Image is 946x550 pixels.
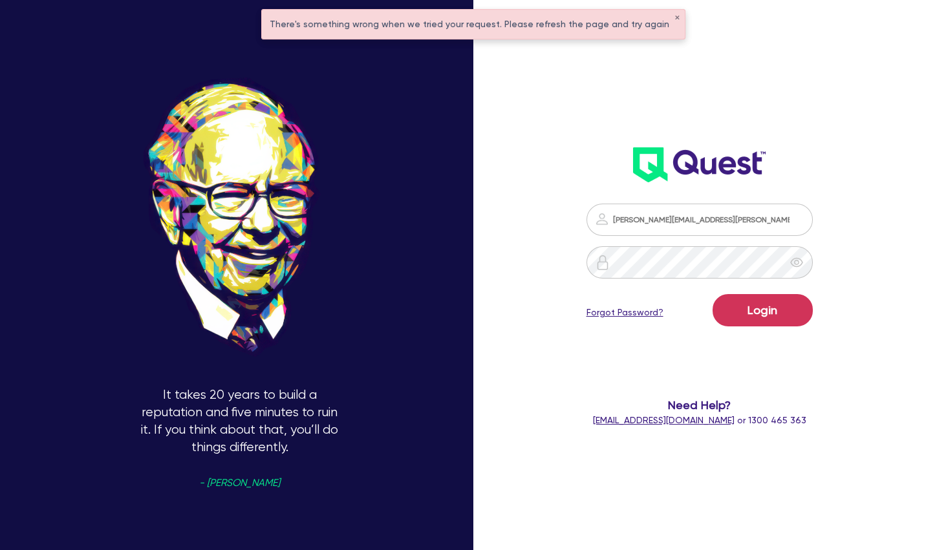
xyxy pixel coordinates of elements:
[199,478,280,488] span: - [PERSON_NAME]
[594,211,610,227] img: icon-password
[674,15,680,21] button: ✕
[713,294,813,326] button: Login
[586,204,813,236] input: Email address
[595,255,610,270] img: icon-password
[593,415,735,425] a: [EMAIL_ADDRESS][DOMAIN_NAME]
[593,415,806,425] span: or 1300 465 363
[586,306,663,319] a: Forgot Password?
[262,10,685,39] div: There's something wrong when we tried your request. Please refresh the page and try again
[790,256,803,269] span: eye
[633,147,766,182] img: wH2k97JdezQIQAAAABJRU5ErkJggg==
[577,396,821,414] span: Need Help?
